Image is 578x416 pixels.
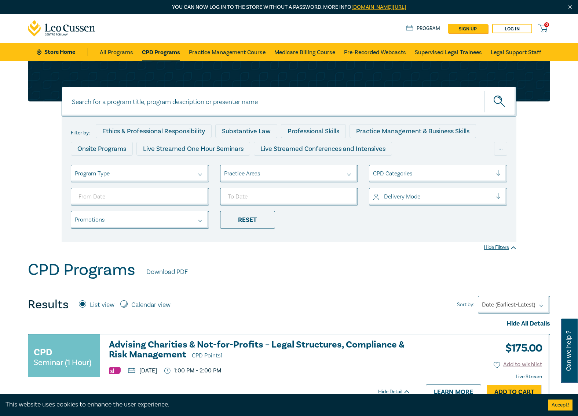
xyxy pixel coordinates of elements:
a: Add to Cart [487,385,542,399]
input: select [373,193,374,201]
a: Supervised Legal Trainees [415,43,482,61]
input: select [75,216,76,224]
span: Sort by: [457,301,474,309]
label: Filter by: [71,130,90,136]
img: Close [567,4,573,10]
div: Hide All Details [28,319,550,328]
span: CPD Points 1 [192,352,223,359]
a: CPD Programs [142,43,180,61]
a: All Programs [100,43,133,61]
a: sign up [448,24,488,33]
input: select [224,170,226,178]
input: From Date [71,188,209,205]
label: List view [90,300,114,310]
p: 1:00 PM - 2:00 PM [164,367,221,374]
div: Onsite Programs [71,142,133,156]
span: Can we help ? [565,323,572,379]
button: Add to wishlist [494,360,542,369]
input: select [75,170,76,178]
a: Pre-Recorded Webcasts [344,43,406,61]
div: 10 CPD Point Packages [279,159,359,173]
img: Substantive Law [109,367,121,374]
div: Live Streamed Practical Workshops [71,159,187,173]
h3: Advising Charities & Not-for-Profits – Legal Structures, Compliance & Risk Management [109,340,410,361]
h3: $ 175.00 [500,340,542,357]
div: Substantive Law [215,124,277,138]
a: Advising Charities & Not-for-Profits – Legal Structures, Compliance & Risk Management CPD Points1 [109,340,410,361]
div: Reset [220,211,275,229]
small: Seminar (1 Hour) [34,359,91,366]
h1: CPD Programs [28,260,135,279]
div: Hide Detail [378,388,418,395]
a: Program [406,25,440,33]
div: Professional Skills [281,124,346,138]
button: Accept cookies [548,400,572,411]
a: Store Home [37,48,88,56]
a: Medicare Billing Course [274,43,335,61]
div: National Programs [363,159,430,173]
a: Legal Support Staff [491,43,541,61]
div: Practice Management & Business Skills [350,124,476,138]
p: You can now log in to the store without a password. More info [28,3,550,11]
div: Hide Filters [484,244,516,251]
a: Learn more [426,385,481,398]
h3: CPD [34,346,52,359]
div: ... [494,142,507,156]
a: [DOMAIN_NAME][URL] [351,4,406,11]
a: Download PDF [146,267,188,277]
input: To Date [220,188,358,205]
p: [DATE] [128,368,157,374]
div: Ethics & Professional Responsibility [96,124,212,138]
div: This website uses cookies to enhance the user experience. [6,400,537,409]
input: Search for a program title, program description or presenter name [62,87,516,116]
h4: Results [28,297,69,312]
a: Practice Management Course [189,43,266,61]
div: Live Streamed Conferences and Intensives [254,142,392,156]
a: Log in [492,24,532,33]
input: select [373,170,374,178]
div: Live Streamed One Hour Seminars [136,142,250,156]
input: Sort by [482,301,483,309]
strong: Live Stream [516,374,542,380]
span: 0 [544,22,549,27]
label: Calendar view [131,300,171,310]
div: Pre-Recorded Webcasts [191,159,275,173]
